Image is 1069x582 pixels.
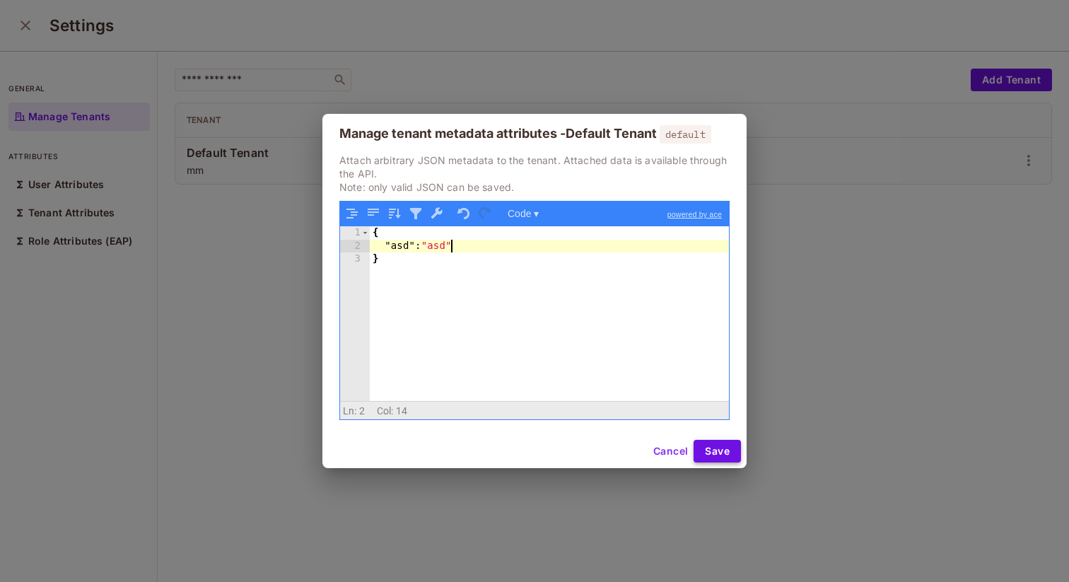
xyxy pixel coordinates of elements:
span: 14 [396,405,407,417]
button: Redo (Ctrl+Shift+Z) [476,204,494,223]
button: Save [694,440,741,462]
div: 1 [340,226,370,240]
button: Code ▾ [503,204,544,223]
a: powered by ace [660,202,729,227]
span: Col: [377,405,394,417]
div: 3 [340,252,370,266]
button: Cancel [648,440,694,462]
div: 2 [340,240,370,253]
button: Filter, sort, or transform contents [407,204,425,223]
button: Repair JSON: fix quotes and escape characters, remove comments and JSONP notation, turn JavaScrip... [428,204,446,223]
button: Format JSON data, with proper indentation and line feeds (Ctrl+I) [343,204,361,223]
span: Ln: [343,405,356,417]
button: Undo last action (Ctrl+Z) [455,204,473,223]
div: Manage tenant metadata attributes - Default Tenant [339,125,657,142]
span: default [660,125,711,144]
span: 2 [359,405,365,417]
button: Compact JSON data, remove all whitespaces (Ctrl+Shift+I) [364,204,382,223]
p: Attach arbitrary JSON metadata to the tenant. Attached data is available through the API. Note: o... [339,153,730,194]
button: Sort contents [385,204,404,223]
